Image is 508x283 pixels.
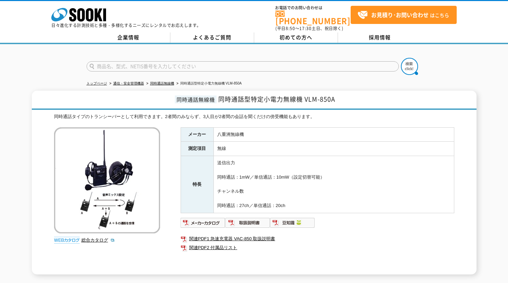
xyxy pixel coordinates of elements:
a: 総合カタログ [81,237,115,243]
span: 8:50 [286,25,295,31]
a: 取扱説明書 [225,222,270,227]
span: 同時通話型特定小電力無線機 VLM-850A [218,94,335,104]
a: 同時通話無線機 [150,81,174,85]
div: 同時通話タイプのトランシーバーとして利用できます。2者間のみならず、3人目が2者間の会話を聞くだけの傍受機能もあります。 [54,113,454,120]
a: トップページ [87,81,107,85]
td: 無線 [213,142,454,156]
th: メーカー [181,127,213,142]
img: 取扱説明書 [225,217,270,228]
th: 測定項目 [181,142,213,156]
img: 豆知識 [270,217,315,228]
a: メーカーカタログ [181,222,225,227]
td: 送信出力 同時通話：1mW／単信通話：10mW（設定切替可能） チャンネル数 同時通話：27ch／単信通話：20ch [213,156,454,213]
span: はこちら [357,10,449,20]
img: btn_search.png [401,58,418,75]
a: [PHONE_NUMBER] [275,11,351,25]
p: 日々進化する計測技術と多種・多様化するニーズにレンタルでお応えします。 [51,23,201,27]
strong: お見積り･お問い合わせ [371,11,429,19]
td: 八重洲無線機 [213,127,454,142]
img: メーカーカタログ [181,217,225,228]
span: 初めての方へ [279,34,312,41]
span: 同時通話無線機 [175,95,217,103]
a: よくあるご質問 [170,33,254,43]
li: 同時通話型特定小電力無線機 VLM-850A [175,80,242,87]
a: 企業情報 [87,33,170,43]
a: 関連PDF2 付属品リスト [181,243,454,252]
a: 初めての方へ [254,33,338,43]
input: 商品名、型式、NETIS番号を入力してください [87,61,399,72]
span: (平日 ～ 土日、祝日除く) [275,25,343,31]
a: 採用情報 [338,33,422,43]
a: お見積り･お問い合わせはこちら [351,6,457,24]
a: 関連PDF1 急速充電器 VAC-850 取扱説明書 [181,234,454,243]
th: 特長 [181,156,213,213]
img: 同時通話型特定小電力無線機 VLM-850A [54,127,160,233]
a: 通信・安全管理機器 [113,81,144,85]
a: 豆知識 [270,222,315,227]
span: お電話でのお問い合わせは [275,6,351,10]
span: 17:30 [299,25,312,31]
img: webカタログ [54,237,80,244]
